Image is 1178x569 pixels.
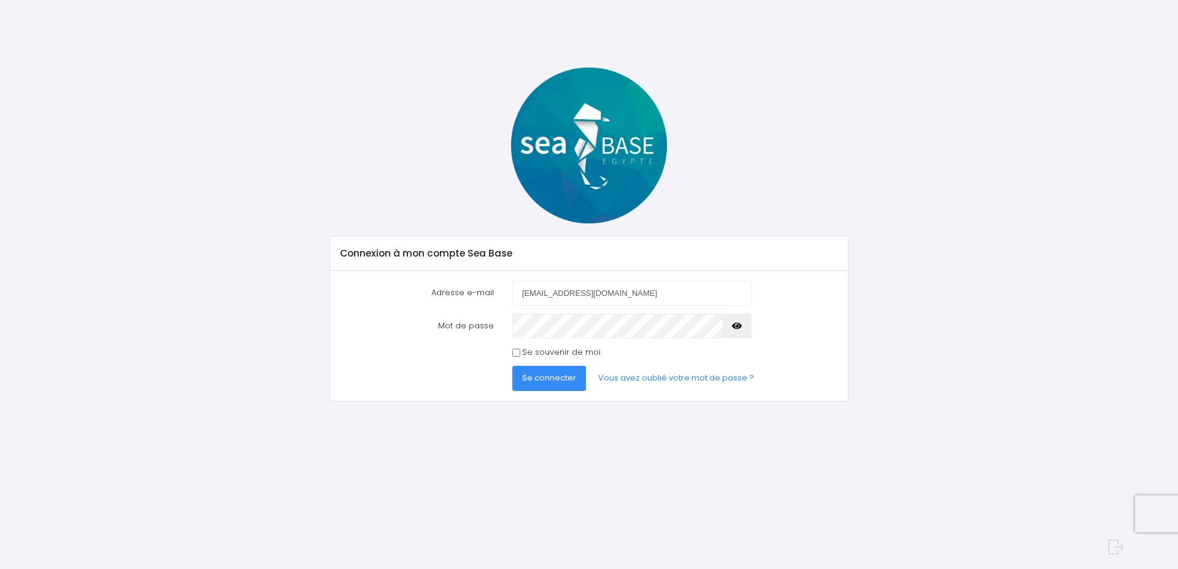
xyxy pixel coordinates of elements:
span: Se connecter [522,372,576,384]
label: Mot de passe [331,314,503,338]
label: Adresse e-mail [331,281,503,305]
a: Vous avez oublié votre mot de passe ? [588,366,764,390]
label: Se souvenir de moi [522,346,601,358]
button: Se connecter [512,366,586,390]
div: Connexion à mon compte Sea Base [330,236,847,271]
